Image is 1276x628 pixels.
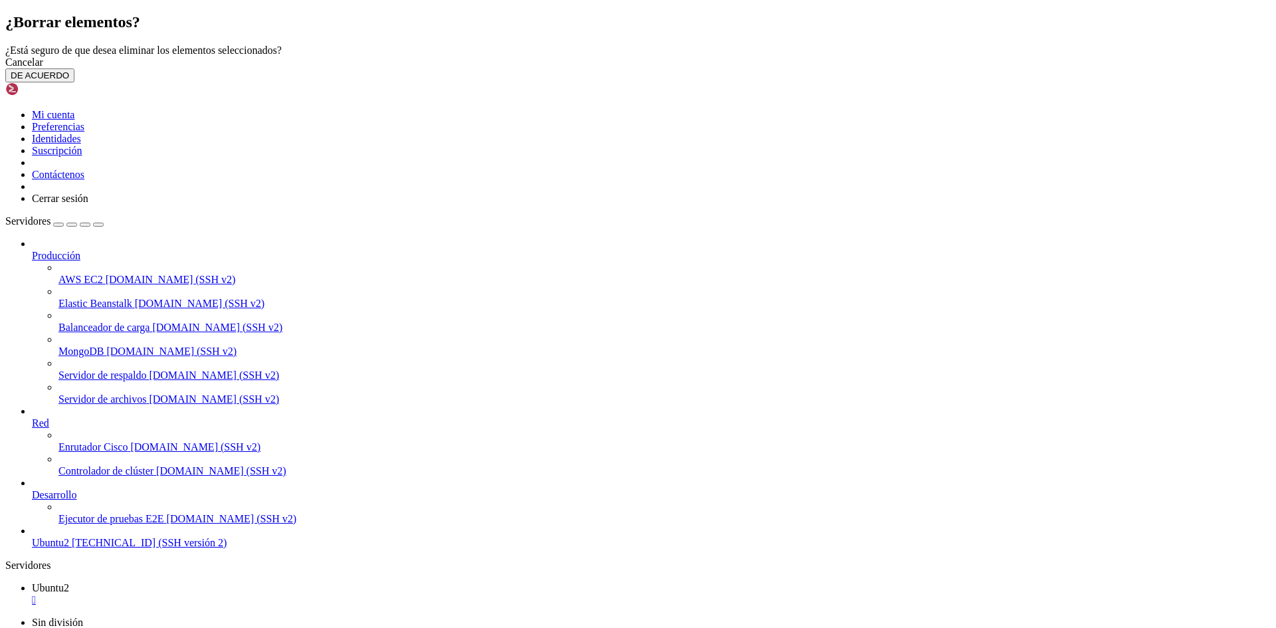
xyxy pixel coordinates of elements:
button: DE ACUERDO [5,68,74,82]
font: Balanceador de carga [58,322,150,333]
li: Balanceador de carga [DOMAIN_NAME] (SSH v2) [58,310,1271,334]
a: Servidor de archivos [DOMAIN_NAME] (SSH v2) [58,393,1271,405]
x-row: Connection timed out [5,5,1103,17]
font: Ejecutor de pruebas E2E [58,513,164,524]
a: Enrutador Cisco [DOMAIN_NAME] (SSH v2) [58,441,1271,453]
div: (0, 1) [5,17,11,28]
a: Suscripción [32,145,82,156]
li: Producción [32,238,1271,405]
a: Ubuntu2 [32,582,1271,606]
a: Red [32,417,1271,429]
a: Ubuntu2 [TECHNICAL_ID] (SSH versión 2) [32,537,1271,549]
font: DE ACUERDO [11,70,69,80]
font: [TECHNICAL_ID] (SSH versión 2) [72,537,227,548]
a: MongoDB [DOMAIN_NAME] (SSH v2) [58,346,1271,358]
li: Elastic Beanstalk [DOMAIN_NAME] (SSH v2) [58,286,1271,310]
font: Servidor de respaldo [58,369,146,381]
a: AWS EC2 [DOMAIN_NAME] (SSH v2) [58,274,1271,286]
font: [DOMAIN_NAME] (SSH v2) [152,322,282,333]
a: Producción [32,250,1271,262]
a: Identidades [32,133,81,144]
font: Servidores [5,560,51,571]
font: Ubuntu2 [32,582,69,593]
font: AWS EC2 [58,274,103,285]
img: Concha [5,82,82,96]
font: Desarrollo [32,489,77,500]
li: Servidor de archivos [DOMAIN_NAME] (SSH v2) [58,381,1271,405]
font: Controlador de clúster [58,465,154,476]
font: [DOMAIN_NAME] (SSH v2) [156,465,286,476]
li: Desarrollo [32,477,1271,525]
font: ¿Está seguro de que desea eliminar los elementos seleccionados? [5,45,282,56]
font: Elastic Beanstalk [58,298,132,309]
a: Elastic Beanstalk [DOMAIN_NAME] (SSH v2) [58,298,1271,310]
font: [DOMAIN_NAME] (SSH v2) [130,441,261,453]
a: Desarrollo [32,489,1271,501]
font: Ubuntu2 [32,537,69,548]
font: [DOMAIN_NAME] (SSH v2) [167,513,297,524]
a: Ejecutor de pruebas E2E [DOMAIN_NAME] (SSH v2) [58,513,1271,525]
font: Sin división [32,617,83,628]
font: Producción [32,250,80,261]
li: Ejecutor de pruebas E2E [DOMAIN_NAME] (SSH v2) [58,501,1271,525]
font: [DOMAIN_NAME] (SSH v2) [106,346,237,357]
li: Ubuntu2 [TECHNICAL_ID] (SSH versión 2) [32,525,1271,549]
li: Red [32,405,1271,477]
a: Servidores [5,215,104,227]
a: Mi cuenta [32,109,74,120]
a: Contáctenos [32,169,84,180]
font: Servidor de archivos [58,393,146,405]
li: AWS EC2 [DOMAIN_NAME] (SSH v2) [58,262,1271,286]
font: MongoDB [58,346,104,357]
a: Controlador de clúster [DOMAIN_NAME] (SSH v2) [58,465,1271,477]
font: [DOMAIN_NAME] (SSH v2) [149,369,279,381]
font: [DOMAIN_NAME] (SSH v2) [106,274,236,285]
font: Enrutador Cisco [58,441,128,453]
font:  [32,594,36,605]
a: Servidor de respaldo [DOMAIN_NAME] (SSH v2) [58,369,1271,381]
li: MongoDB [DOMAIN_NAME] (SSH v2) [58,334,1271,358]
font: Cerrar sesión [32,193,88,204]
font: Red [32,417,49,429]
li: Enrutador Cisco [DOMAIN_NAME] (SSH v2) [58,429,1271,453]
font: Servidores [5,215,51,227]
a: Balanceador de carga [DOMAIN_NAME] (SSH v2) [58,322,1271,334]
font: [DOMAIN_NAME] (SSH v2) [149,393,279,405]
font: ¿Borrar elementos? [5,13,140,31]
font: [DOMAIN_NAME] (SSH v2) [135,298,265,309]
a: Preferencias [32,121,84,132]
a:  [32,594,1271,606]
li: Controlador de clúster [DOMAIN_NAME] (SSH v2) [58,453,1271,477]
font: Cancelar [5,56,43,68]
li: Servidor de respaldo [DOMAIN_NAME] (SSH v2) [58,358,1271,381]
